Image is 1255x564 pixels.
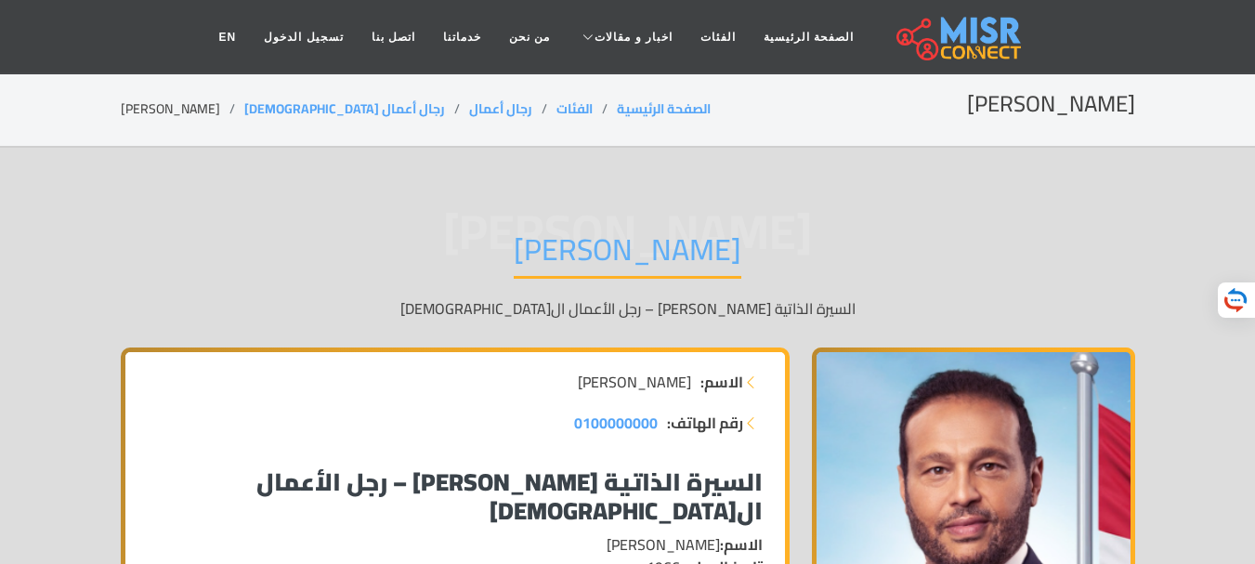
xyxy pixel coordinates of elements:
span: 0100000000 [574,409,658,437]
img: main.misr_connect [896,14,1021,60]
strong: الاسم: [700,371,743,393]
strong: رقم الهاتف: [667,412,743,434]
a: اتصل بنا [358,20,429,55]
a: رجال أعمال [DEMOGRAPHIC_DATA] [244,97,445,121]
a: من نحن [495,20,564,55]
a: الصفحة الرئيسية [617,97,711,121]
a: الفئات [686,20,750,55]
a: تسجيل الدخول [250,20,357,55]
a: 0100000000 [574,412,658,434]
span: [PERSON_NAME] [578,371,691,393]
strong: السيرة الذاتية [PERSON_NAME] – رجل الأعمال ال[DEMOGRAPHIC_DATA] [256,459,763,533]
h2: [PERSON_NAME] [967,91,1135,118]
a: اخبار و مقالات [564,20,686,55]
strong: الاسم: [720,531,763,558]
a: خدماتنا [429,20,495,55]
a: الصفحة الرئيسية [750,20,868,55]
p: السيرة الذاتية [PERSON_NAME] – رجل الأعمال ال[DEMOGRAPHIC_DATA] [121,297,1135,320]
h1: [PERSON_NAME] [514,231,741,279]
span: اخبار و مقالات [595,29,673,46]
li: [PERSON_NAME] [121,99,244,119]
a: EN [205,20,251,55]
a: الفئات [556,97,593,121]
a: رجال أعمال [469,97,532,121]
